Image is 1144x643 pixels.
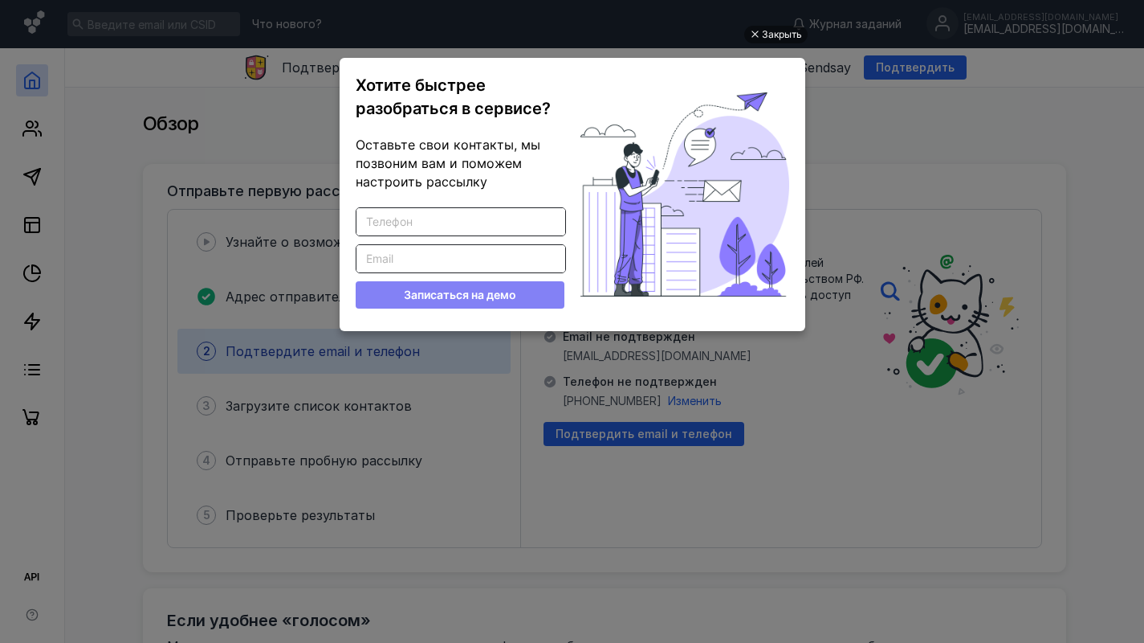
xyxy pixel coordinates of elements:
[356,137,540,190] span: Оставьте свои контакты, мы позвоним вам и поможем настроить рассылку
[356,76,551,118] span: Хотите быстрее разобраться в сервисе?
[356,245,565,272] input: Email
[762,26,802,43] div: Закрыть
[356,281,564,309] button: Записаться на демо
[356,208,565,235] input: Телефон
